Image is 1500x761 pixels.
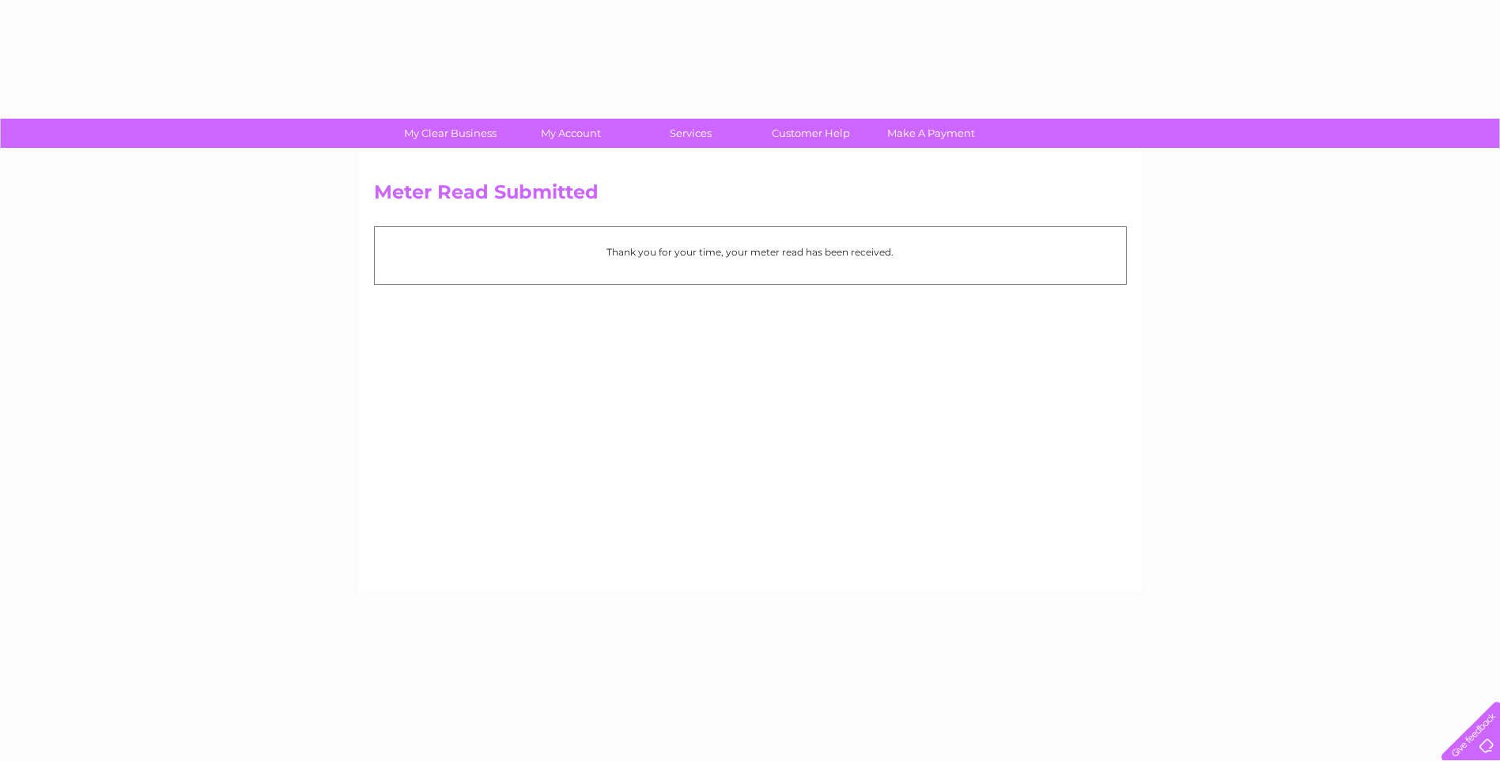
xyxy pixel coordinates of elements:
[385,119,516,148] a: My Clear Business
[383,244,1118,259] p: Thank you for your time, your meter read has been received.
[866,119,996,148] a: Make A Payment
[505,119,636,148] a: My Account
[625,119,756,148] a: Services
[374,181,1127,211] h2: Meter Read Submitted
[746,119,876,148] a: Customer Help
